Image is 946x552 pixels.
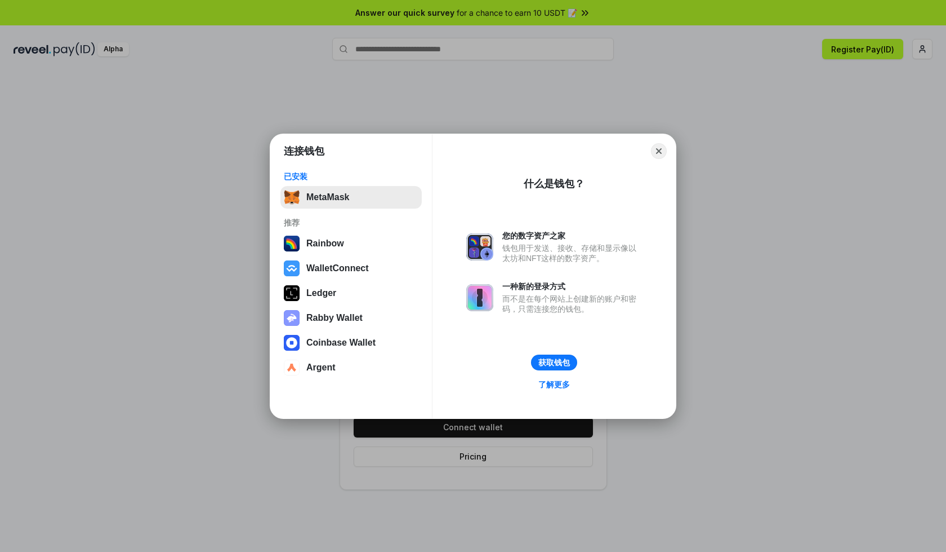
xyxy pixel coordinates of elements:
[466,233,493,260] img: svg+xml,%3Csvg%20xmlns%3D%22http%3A%2F%2Fwww.w3.org%2F2000%2Fsvg%22%20fill%3D%22none%22%20viewBox...
[280,186,422,209] button: MetaMask
[280,282,422,304] button: Ledger
[284,236,300,251] img: svg+xml,%3Csvg%20width%3D%22120%22%20height%3D%22120%22%20viewBox%3D%220%200%20120%20120%22%20fil...
[280,232,422,255] button: Rainbow
[651,143,667,159] button: Close
[502,281,642,292] div: 一种新的登录方式
[306,363,336,373] div: Argent
[306,288,336,298] div: Ledger
[280,332,422,354] button: Coinbase Wallet
[538,357,570,368] div: 获取钱包
[306,263,369,273] div: WalletConnect
[280,356,422,379] button: Argent
[284,360,300,376] img: svg+xml,%3Csvg%20width%3D%2228%22%20height%3D%2228%22%20viewBox%3D%220%200%2028%2028%22%20fill%3D...
[284,171,418,182] div: 已安装
[306,338,376,348] div: Coinbase Wallet
[538,379,570,390] div: 了解更多
[284,335,300,351] img: svg+xml,%3Csvg%20width%3D%2228%22%20height%3D%2228%22%20viewBox%3D%220%200%2028%2028%22%20fill%3D...
[284,218,418,228] div: 推荐
[306,192,349,202] div: MetaMask
[284,189,300,205] img: svg+xml,%3Csvg%20fill%3D%22none%22%20height%3D%2233%22%20viewBox%3D%220%200%2035%2033%22%20width%...
[284,144,324,158] h1: 连接钱包
[284,285,300,301] img: svg+xml,%3Csvg%20xmlns%3D%22http%3A%2F%2Fwww.w3.org%2F2000%2Fsvg%22%20width%3D%2228%22%20height%3...
[502,294,642,314] div: 而不是在每个网站上创建新的账户和密码，只需连接您的钱包。
[502,231,642,241] div: 您的数字资产之家
[284,310,300,326] img: svg+xml,%3Csvg%20xmlns%3D%22http%3A%2F%2Fwww.w3.org%2F2000%2Fsvg%22%20fill%3D%22none%22%20viewBox...
[280,307,422,329] button: Rabby Wallet
[280,257,422,280] button: WalletConnect
[502,243,642,263] div: 钱包用于发送、接收、存储和显示像以太坊和NFT这样的数字资产。
[306,239,344,249] div: Rainbow
[306,313,363,323] div: Rabby Wallet
[532,377,577,392] a: 了解更多
[531,355,577,370] button: 获取钱包
[284,260,300,276] img: svg+xml,%3Csvg%20width%3D%2228%22%20height%3D%2228%22%20viewBox%3D%220%200%2028%2028%22%20fill%3D...
[466,284,493,311] img: svg+xml,%3Csvg%20xmlns%3D%22http%3A%2F%2Fwww.w3.org%2F2000%2Fsvg%22%20fill%3D%22none%22%20viewBox...
[524,177,584,191] div: 什么是钱包？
